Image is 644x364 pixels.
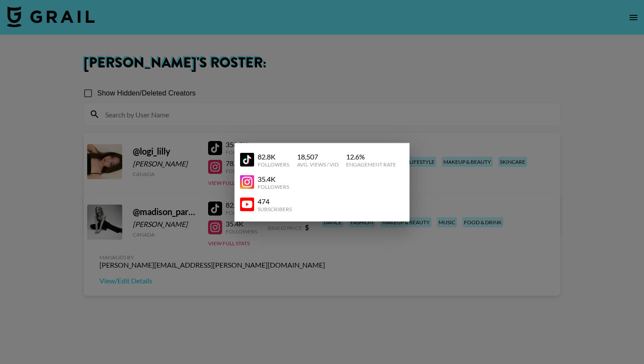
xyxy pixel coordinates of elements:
div: 12.6 % [346,152,396,161]
div: 35.4K [258,174,289,183]
div: Followers [258,161,289,167]
div: Subscribers [258,205,292,212]
div: Followers [258,183,289,190]
div: 82.8K [258,152,289,161]
div: 18,507 [297,152,339,161]
div: 474 [258,197,292,205]
img: YouTube [240,153,254,167]
img: YouTube [240,198,254,212]
div: Engagement Rate [346,161,396,167]
img: YouTube [240,175,254,189]
div: Avg. Views / Vid [297,161,339,167]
